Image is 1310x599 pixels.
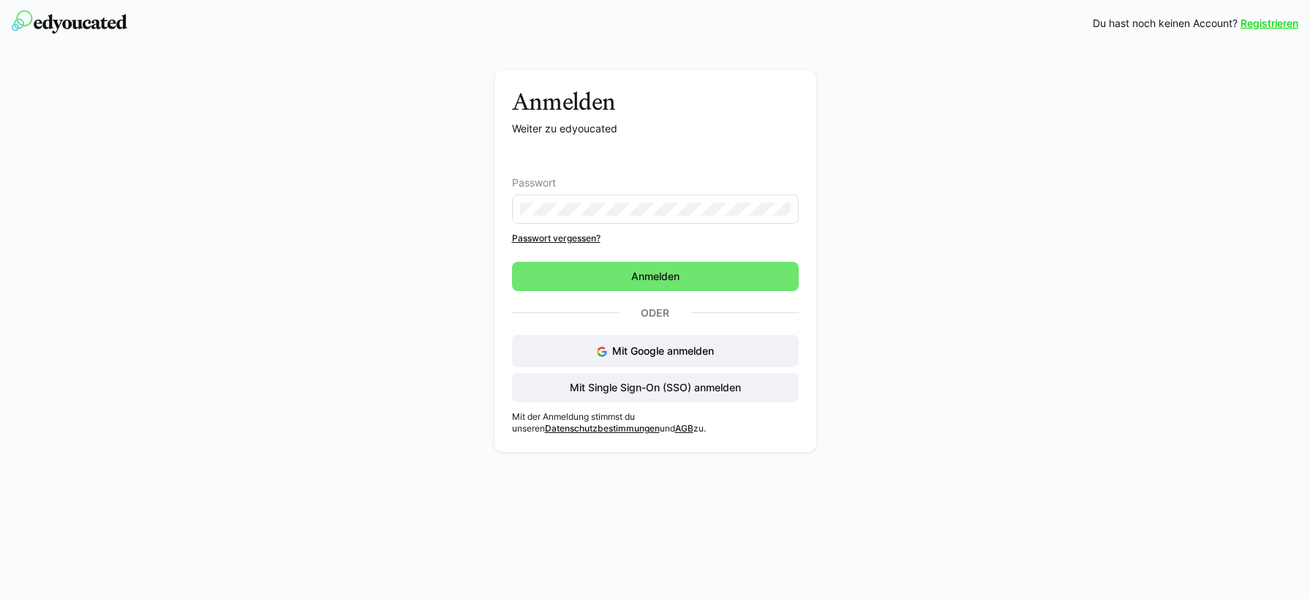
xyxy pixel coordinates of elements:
[1241,16,1298,31] a: Registrieren
[620,303,691,323] p: Oder
[512,335,799,367] button: Mit Google anmelden
[629,269,682,284] span: Anmelden
[512,411,799,434] p: Mit der Anmeldung stimmst du unseren und zu.
[675,423,693,434] a: AGB
[12,10,127,34] img: edyoucated
[512,373,799,402] button: Mit Single Sign-On (SSO) anmelden
[512,121,799,136] p: Weiter zu edyoucated
[612,344,714,357] span: Mit Google anmelden
[512,88,799,116] h3: Anmelden
[545,423,660,434] a: Datenschutzbestimmungen
[512,177,556,189] span: Passwort
[512,262,799,291] button: Anmelden
[568,380,743,395] span: Mit Single Sign-On (SSO) anmelden
[1093,16,1238,31] span: Du hast noch keinen Account?
[512,233,799,244] a: Passwort vergessen?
